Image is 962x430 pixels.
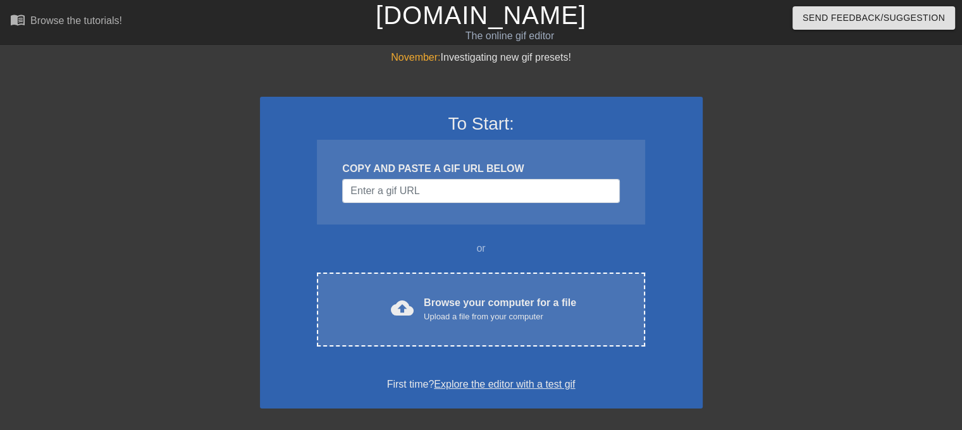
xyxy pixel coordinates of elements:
div: Browse your computer for a file [424,295,576,323]
input: Username [342,179,619,203]
span: cloud_upload [391,297,414,319]
div: or [293,241,670,256]
span: November: [391,52,440,63]
a: Browse the tutorials! [10,12,122,32]
span: menu_book [10,12,25,27]
a: [DOMAIN_NAME] [376,1,586,29]
h3: To Start: [276,113,686,135]
div: COPY AND PASTE A GIF URL BELOW [342,161,619,176]
a: Explore the editor with a test gif [434,379,575,390]
div: First time? [276,377,686,392]
button: Send Feedback/Suggestion [792,6,955,30]
span: Send Feedback/Suggestion [803,10,945,26]
div: Upload a file from your computer [424,310,576,323]
div: The online gif editor [327,28,693,44]
div: Browse the tutorials! [30,15,122,26]
div: Investigating new gif presets! [260,50,703,65]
